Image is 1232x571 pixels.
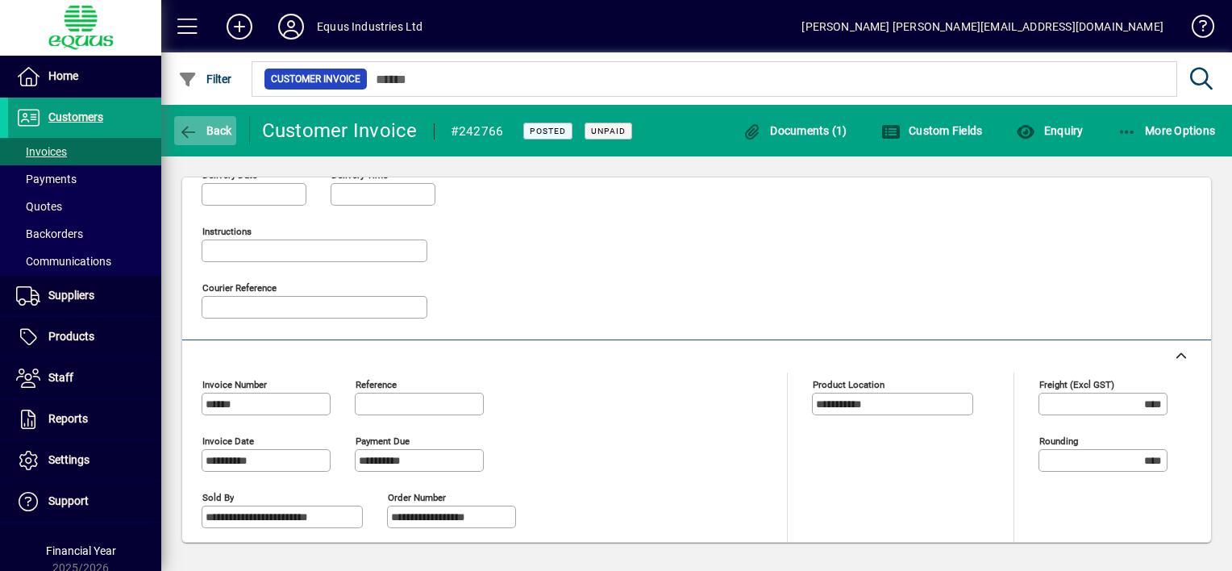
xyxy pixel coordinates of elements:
button: Profile [265,12,317,41]
span: Home [48,69,78,82]
a: Reports [8,399,161,440]
div: [PERSON_NAME] [PERSON_NAME][EMAIL_ADDRESS][DOMAIN_NAME] [801,14,1163,40]
a: Products [8,317,161,357]
a: Home [8,56,161,97]
mat-label: Invoice number [202,378,267,390]
mat-label: Payment due [356,435,410,446]
span: Documents (1) [743,124,847,137]
span: Quotes [16,200,62,213]
span: Invoices [16,145,67,158]
span: Reports [48,412,88,425]
span: Customer Invoice [271,71,360,87]
button: Enquiry [1012,116,1087,145]
mat-label: Invoice date [202,435,254,446]
div: #242766 [451,119,504,144]
a: Suppliers [8,276,161,316]
mat-label: Rounding [1039,435,1078,446]
span: Backorders [16,227,83,240]
span: Custom Fields [881,124,983,137]
button: Back [174,116,236,145]
a: Quotes [8,193,161,220]
span: More Options [1118,124,1216,137]
mat-label: Courier Reference [202,281,277,293]
a: Staff [8,358,161,398]
span: Enquiry [1016,124,1083,137]
mat-label: Product location [813,378,884,390]
span: Staff [48,371,73,384]
button: Documents (1) [739,116,851,145]
span: Customers [48,110,103,123]
span: Financial Year [46,544,116,557]
button: More Options [1113,116,1220,145]
a: Payments [8,165,161,193]
span: Support [48,494,89,507]
span: Products [48,330,94,343]
button: Filter [174,65,236,94]
span: Payments [16,173,77,185]
a: Invoices [8,138,161,165]
a: Backorders [8,220,161,248]
span: Communications [16,255,111,268]
mat-label: Freight (excl GST) [1039,378,1114,390]
a: Settings [8,440,161,481]
span: Unpaid [591,126,626,136]
span: Filter [178,73,232,85]
div: Customer Invoice [262,118,418,144]
mat-label: Instructions [202,225,252,236]
span: Suppliers [48,289,94,302]
span: Settings [48,453,89,466]
mat-label: Sold by [202,491,234,502]
mat-label: Reference [356,378,397,390]
div: Equus Industries Ltd [317,14,423,40]
a: Support [8,481,161,522]
button: Custom Fields [877,116,987,145]
span: Back [178,124,232,137]
a: Communications [8,248,161,275]
a: Knowledge Base [1180,3,1212,56]
button: Add [214,12,265,41]
span: Posted [530,126,566,136]
mat-label: Order number [388,491,446,502]
app-page-header-button: Back [161,116,250,145]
